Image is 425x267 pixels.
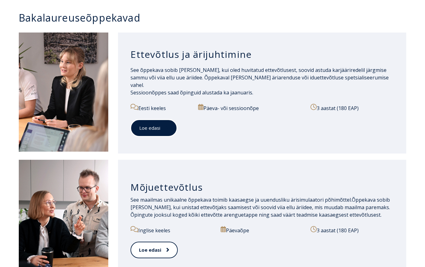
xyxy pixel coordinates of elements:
h3: Mõjuettevõtlus [131,181,394,193]
span: See õppekava sobib [PERSON_NAME], kui oled huvitatud ettevõtlusest, soovid astuda karjääriredelil... [131,67,389,96]
h3: Bakalaureuseõppekavad [19,12,412,23]
p: Päeva- või sessioonõpe [198,104,304,112]
span: Õppekava sobib [PERSON_NAME], kui unistad ettevõtjaks saamisest või soovid viia ellu äriidee, mis... [131,196,390,218]
p: Päevaõpe [221,226,304,234]
p: 3 aastat (180 EAP) [310,104,394,112]
p: Eesti keeles [131,104,191,112]
img: Ettevõtlus ja ärijuhtimine [19,33,108,152]
a: Loe edasi [131,242,178,258]
h3: Ettevõtlus ja ärijuhtimine [131,48,394,60]
p: 3 aastat (180 EAP) [310,226,387,234]
span: See maailmas unikaalne õppekava toimib kaasaegse ja uuendusliku ärisimulaatori põhimõttel. [131,196,352,203]
p: Inglise keeles [131,226,214,234]
a: Loe edasi [131,119,177,137]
